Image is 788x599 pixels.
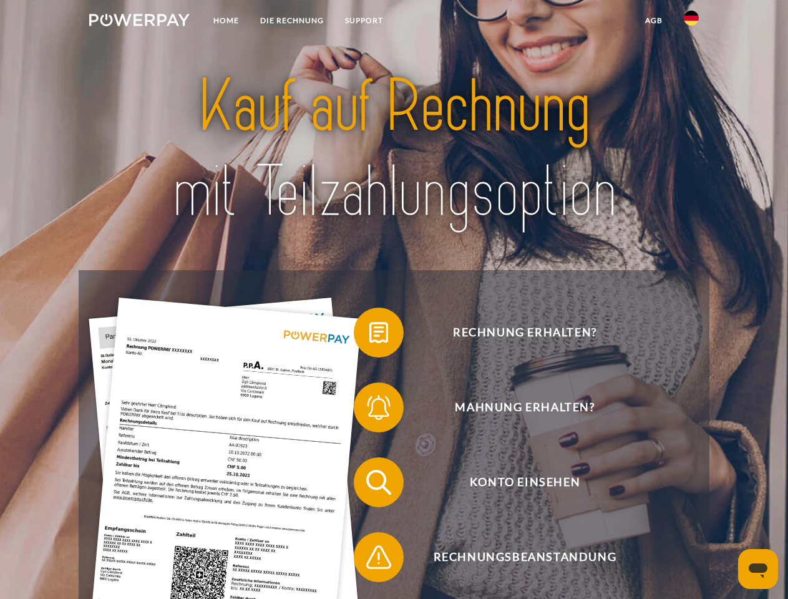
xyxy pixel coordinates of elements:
a: agb [635,9,673,32]
a: DIE RECHNUNG [250,9,334,32]
img: de [684,11,699,26]
img: logo-powerpay-white.svg [89,14,190,26]
span: Konto einsehen [372,457,678,507]
span: Rechnung erhalten? [372,308,678,358]
a: Home [203,9,250,32]
button: Mahnung erhalten? [354,382,678,432]
img: title-powerpay_de.svg [119,60,669,239]
img: qb_bell.svg [363,392,394,423]
span: Mahnung erhalten? [372,382,678,432]
img: qb_bill.svg [363,317,394,348]
button: Rechnung erhalten? [354,308,678,358]
iframe: Schaltfläche zum Öffnen des Messaging-Fensters [738,549,778,589]
img: qb_warning.svg [363,542,394,573]
img: qb_search.svg [363,467,394,498]
button: Konto einsehen [354,457,678,507]
span: Rechnungsbeanstandung [372,532,678,582]
a: SUPPORT [334,9,394,32]
button: Rechnungsbeanstandung [354,532,678,582]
